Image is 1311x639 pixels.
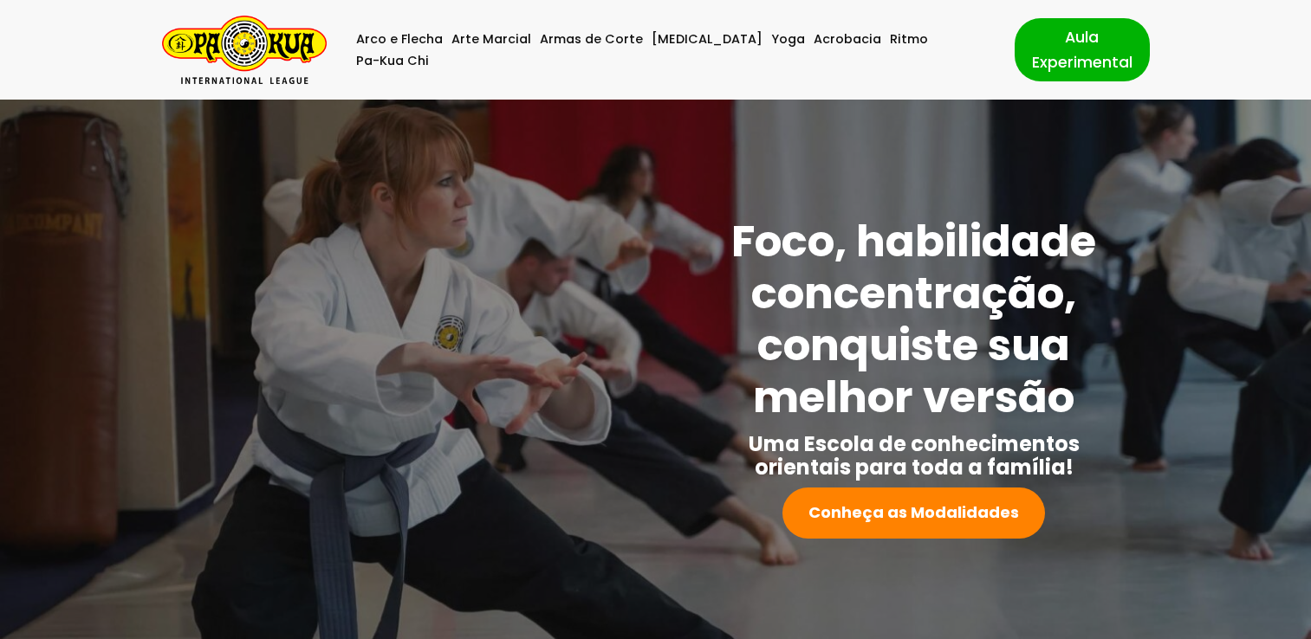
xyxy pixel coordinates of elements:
a: Yoga [771,29,805,50]
a: Conheça as Modalidades [782,487,1045,539]
strong: Conheça as Modalidades [808,501,1019,523]
a: Acrobacia [814,29,881,50]
strong: Foco, habilidade concentração, conquiste sua melhor versão [731,210,1096,428]
a: Pa-Kua Chi [356,50,429,72]
a: Arte Marcial [451,29,531,50]
a: [MEDICAL_DATA] [652,29,763,50]
a: Ritmo [890,29,928,50]
a: Arco e Flecha [356,29,443,50]
strong: Uma Escola de conhecimentos orientais para toda a família! [749,429,1080,481]
div: Menu primário [353,29,989,72]
a: Aula Experimental [1015,18,1150,81]
a: Armas de Corte [540,29,643,50]
a: Pa-Kua Brasil Uma Escola de conhecimentos orientais para toda a família. Foco, habilidade concent... [162,16,327,84]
